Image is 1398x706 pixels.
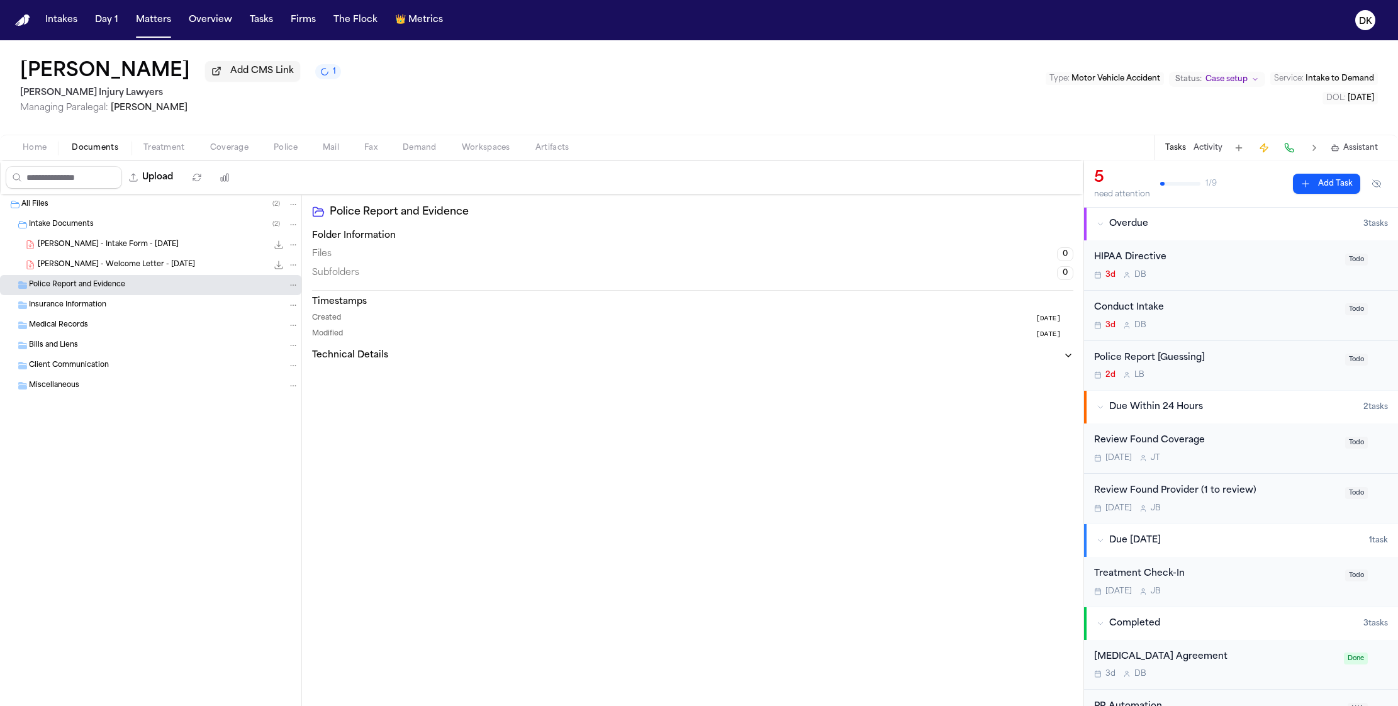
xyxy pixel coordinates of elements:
span: 0 [1057,247,1073,261]
button: Add CMS Link [205,61,300,81]
span: Police [274,143,298,153]
div: HIPAA Directive [1094,250,1338,265]
span: 3d [1105,320,1116,330]
button: Activity [1194,143,1222,153]
span: ( 2 ) [272,201,280,208]
h2: [PERSON_NAME] Injury Lawyers [20,86,341,101]
span: Medical Records [29,320,88,331]
button: Make a Call [1280,139,1298,157]
h3: Timestamps [312,296,1073,308]
div: Conduct Intake [1094,301,1338,315]
span: Created [312,313,341,324]
span: Intake Documents [29,220,94,230]
h2: Police Report and Evidence [330,205,1073,220]
span: D B [1134,320,1146,330]
span: [PERSON_NAME] [111,103,187,113]
span: [PERSON_NAME] - Welcome Letter - [DATE] [38,260,195,271]
button: Due Within 24 Hours2tasks [1084,391,1398,423]
button: 1 active task [315,64,341,79]
div: Open task: HIPAA Directive [1084,240,1398,291]
button: crownMetrics [390,9,448,31]
span: [DATE] [1105,503,1132,513]
span: [DATE] [1105,586,1132,597]
span: Metrics [408,14,443,26]
span: Client Communication [29,361,109,371]
span: Demand [403,143,437,153]
span: Due [DATE] [1109,534,1161,547]
span: Add CMS Link [230,65,294,77]
button: Tasks [245,9,278,31]
span: [DATE] [1036,329,1061,340]
span: 1 [333,67,336,77]
input: Search files [6,166,122,189]
span: Status: [1175,74,1202,84]
span: Todo [1345,254,1368,266]
button: Due [DATE]1task [1084,524,1398,557]
button: Change status from Case setup [1169,72,1265,87]
button: Edit Service: Intake to Demand [1270,72,1378,85]
span: 3d [1105,270,1116,280]
button: [DATE] [1036,313,1073,324]
button: Technical Details [312,349,1073,362]
button: Hide completed tasks (⌘⇧H) [1365,174,1388,194]
div: need attention [1094,189,1150,199]
button: Upload [122,166,181,189]
button: Overdue3tasks [1084,208,1398,240]
span: Files [312,248,332,261]
span: Assistant [1343,143,1378,153]
span: Home [23,143,47,153]
span: J T [1151,453,1160,463]
div: Open task: Police Report [Guessing] [1084,341,1398,391]
span: 3d [1105,669,1116,679]
a: Day 1 [90,9,123,31]
button: Completed3tasks [1084,607,1398,640]
button: Add Task [1230,139,1248,157]
span: Completed [1109,617,1160,630]
span: J B [1151,503,1161,513]
div: Treatment Check-In [1094,567,1338,581]
span: Todo [1345,354,1368,366]
div: Open task: Conduct Intake [1084,291,1398,341]
span: Due Within 24 Hours [1109,401,1203,413]
button: Matters [131,9,176,31]
button: Download A. Brodowski - Intake Form - 9.19.25 [272,238,285,251]
button: Add Task [1293,174,1360,194]
span: Motor Vehicle Accident [1071,75,1160,82]
button: Download A. Brodowski - Welcome Letter - 9.23.25 [272,259,285,271]
button: Intakes [40,9,82,31]
button: Tasks [1165,143,1186,153]
span: 1 / 9 [1205,179,1217,189]
text: DK [1359,17,1372,26]
span: Police Report and Evidence [29,280,125,291]
a: Home [15,14,30,26]
h3: Folder Information [312,230,1073,242]
div: Open task: Review Found Coverage [1084,423,1398,474]
a: Overview [184,9,237,31]
span: 0 [1057,266,1073,280]
span: D B [1134,669,1146,679]
span: All Files [21,199,48,210]
button: Edit matter name [20,60,190,83]
img: Finch Logo [15,14,30,26]
span: Type : [1049,75,1070,82]
button: Edit Type: Motor Vehicle Accident [1046,72,1164,85]
span: J B [1151,586,1161,597]
span: Intake to Demand [1306,75,1374,82]
div: [MEDICAL_DATA] Agreement [1094,650,1336,664]
div: Open task: Retainer Agreement [1084,640,1398,690]
span: [PERSON_NAME] - Intake Form - [DATE] [38,240,179,250]
h1: [PERSON_NAME] [20,60,190,83]
span: L B [1134,370,1144,380]
span: [DATE] [1105,453,1132,463]
button: The Flock [328,9,383,31]
span: Mail [323,143,339,153]
span: Todo [1345,303,1368,315]
span: crown [395,14,406,26]
button: Assistant [1331,143,1378,153]
span: ( 2 ) [272,221,280,228]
